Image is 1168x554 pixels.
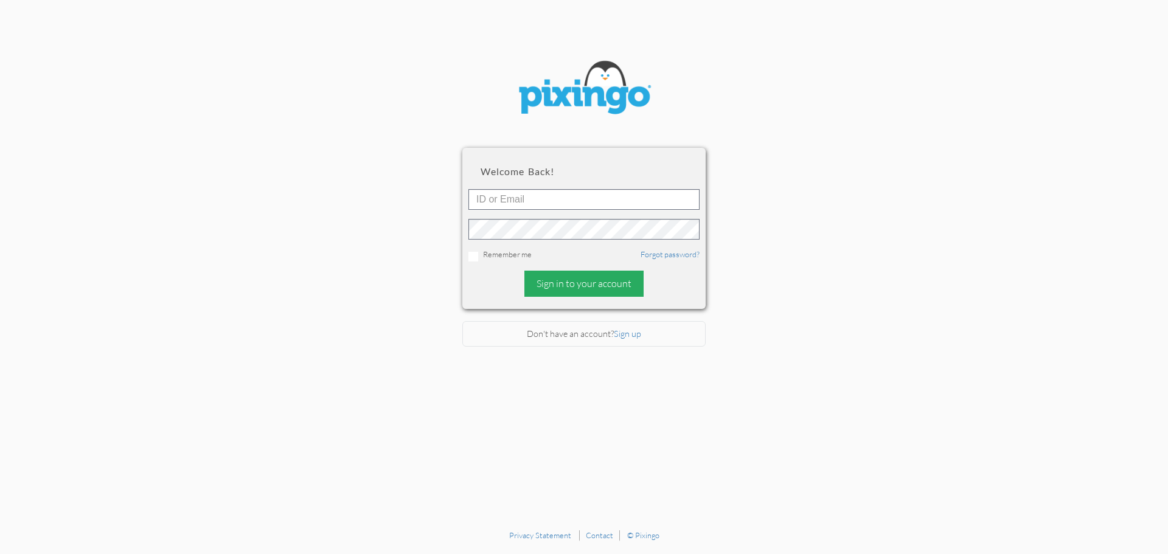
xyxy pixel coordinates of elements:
a: © Pixingo [627,530,659,540]
div: Remember me [468,249,700,261]
div: Sign in to your account [524,271,644,297]
a: Sign up [614,328,641,339]
a: Privacy Statement [509,530,571,540]
a: Contact [586,530,613,540]
a: Forgot password? [641,249,700,259]
input: ID or Email [468,189,700,210]
h2: Welcome back! [481,166,687,177]
div: Don't have an account? [462,321,706,347]
img: pixingo logo [511,55,657,123]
